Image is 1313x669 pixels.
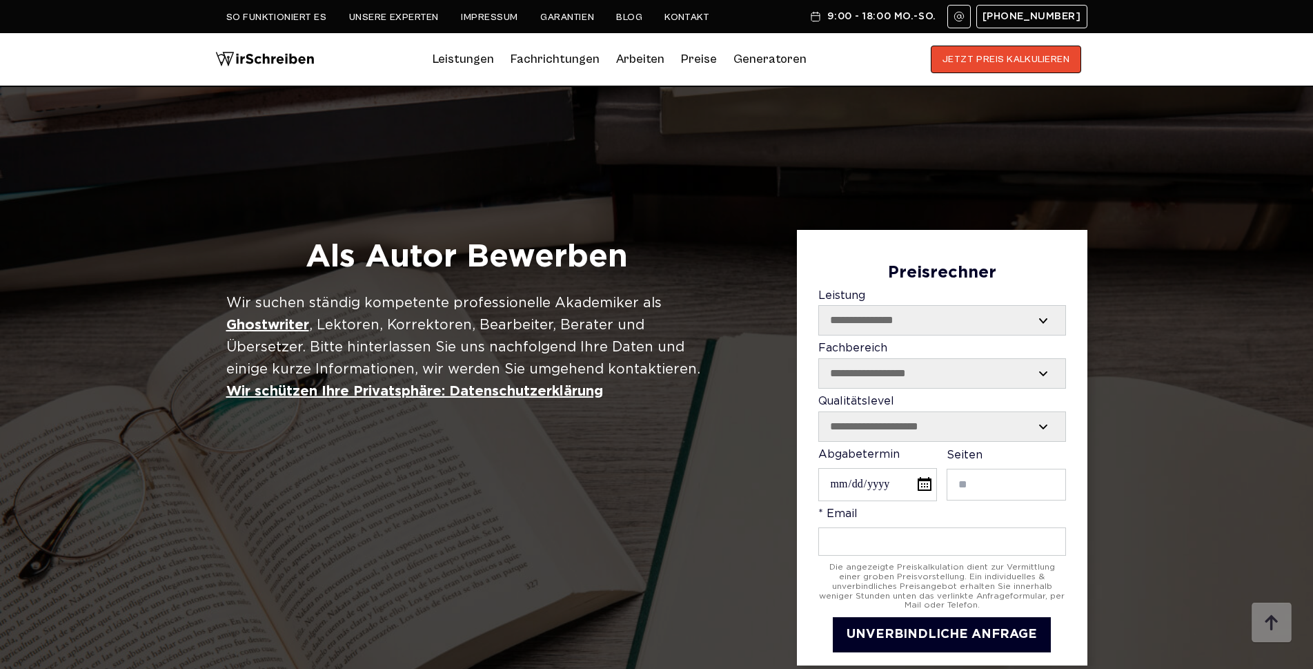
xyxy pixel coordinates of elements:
a: Ghostwriter [226,314,309,336]
a: Wir schützen Ihre Privatsphäre: Datenschutzerklärung [226,380,603,403]
a: Fachrichtungen [511,48,600,70]
h1: Als Autor Bewerben [226,237,707,278]
span: [PHONE_NUMBER] [983,11,1081,22]
div: Preisrechner [818,264,1066,283]
a: Garantien [540,12,594,23]
img: button top [1251,603,1292,644]
a: Leistungen [433,48,494,70]
select: Leistung [819,306,1065,335]
label: Abgabetermin [818,449,937,501]
select: Qualitätslevel [819,412,1065,441]
a: So funktioniert es [226,12,327,23]
a: Preise [681,52,717,66]
button: JETZT PREIS KALKULIEREN [931,46,1082,73]
form: Contact form [818,264,1066,652]
label: * Email [818,508,1066,556]
img: Email [954,11,965,22]
div: Wir suchen ständig kompetente professionelle Akademiker als , Lektoren, Korrektoren, Bearbeiter, ... [226,292,707,403]
label: Qualitätslevel [818,396,1066,442]
input: * Email [818,527,1066,556]
img: Schedule [809,11,822,22]
a: Generatoren [733,48,807,70]
a: Arbeiten [616,48,664,70]
a: Unsere Experten [349,12,439,23]
a: Impressum [461,12,518,23]
img: logo wirschreiben [215,46,315,73]
input: Abgabetermin [818,468,937,501]
a: Blog [616,12,642,23]
label: Fachbereich [818,342,1066,389]
span: Seiten [947,450,983,460]
button: UNVERBINDLICHE ANFRAGE [833,617,1051,652]
a: [PHONE_NUMBER] [976,5,1087,28]
span: UNVERBINDLICHE ANFRAGE [847,629,1037,640]
label: Leistung [818,290,1066,336]
select: Fachbereich [819,359,1065,388]
div: Die angezeigte Preiskalkulation dient zur Vermittlung einer groben Preisvorstellung. Ein individu... [818,563,1066,610]
a: Kontakt [664,12,709,23]
span: 9:00 - 18:00 Mo.-So. [827,11,936,22]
